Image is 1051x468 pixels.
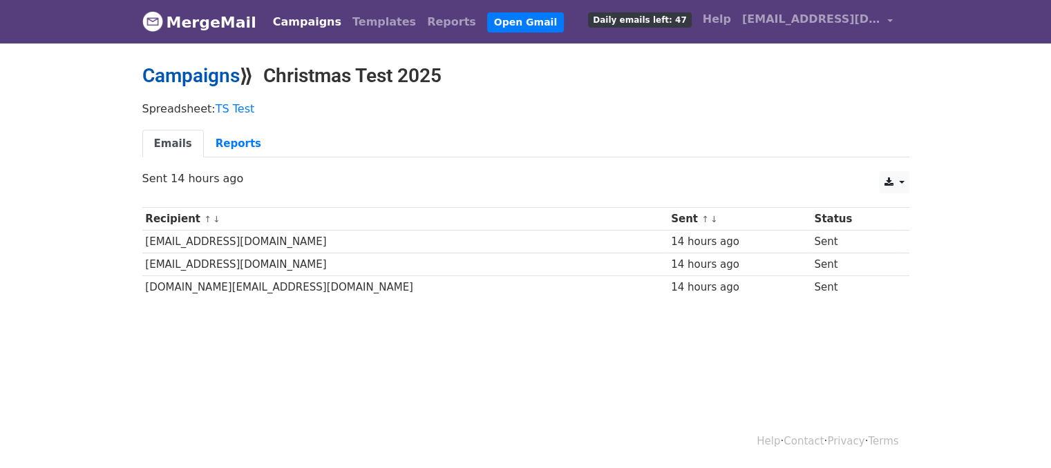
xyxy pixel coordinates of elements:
[142,276,668,299] td: [DOMAIN_NAME][EMAIL_ADDRESS][DOMAIN_NAME]
[347,8,422,36] a: Templates
[982,402,1051,468] iframe: Chat Widget
[784,435,824,447] a: Contact
[671,280,808,295] div: 14 hours ago
[204,214,211,224] a: ↑
[583,6,697,33] a: Daily emails left: 47
[204,130,273,158] a: Reports
[671,234,808,250] div: 14 hours ago
[142,11,163,32] img: MergeMail logo
[737,6,898,38] a: [EMAIL_ADDRESS][DOMAIN_NAME]
[142,101,909,116] p: Spreadsheet:
[142,253,668,276] td: [EMAIL_ADDRESS][DOMAIN_NAME]
[142,208,668,231] th: Recipient
[142,130,204,158] a: Emails
[422,8,482,36] a: Reports
[811,276,896,299] td: Sent
[213,214,220,224] a: ↓
[811,231,896,253] td: Sent
[667,208,811,231] th: Sent
[142,64,909,88] h2: ⟫ Christmas Test 2025
[827,435,864,447] a: Privacy
[142,231,668,253] td: [EMAIL_ADDRESS][DOMAIN_NAME]
[757,435,780,447] a: Help
[267,8,347,36] a: Campaigns
[868,435,898,447] a: Terms
[701,214,709,224] a: ↑
[811,253,896,276] td: Sent
[588,12,691,28] span: Daily emails left: 47
[697,6,737,33] a: Help
[142,64,240,87] a: Campaigns
[487,12,564,32] a: Open Gmail
[710,214,718,224] a: ↓
[142,171,909,186] p: Sent 14 hours ago
[671,257,808,273] div: 14 hours ago
[811,208,896,231] th: Status
[742,11,880,28] span: [EMAIL_ADDRESS][DOMAIN_NAME]
[216,102,255,115] a: TS Test
[142,8,256,37] a: MergeMail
